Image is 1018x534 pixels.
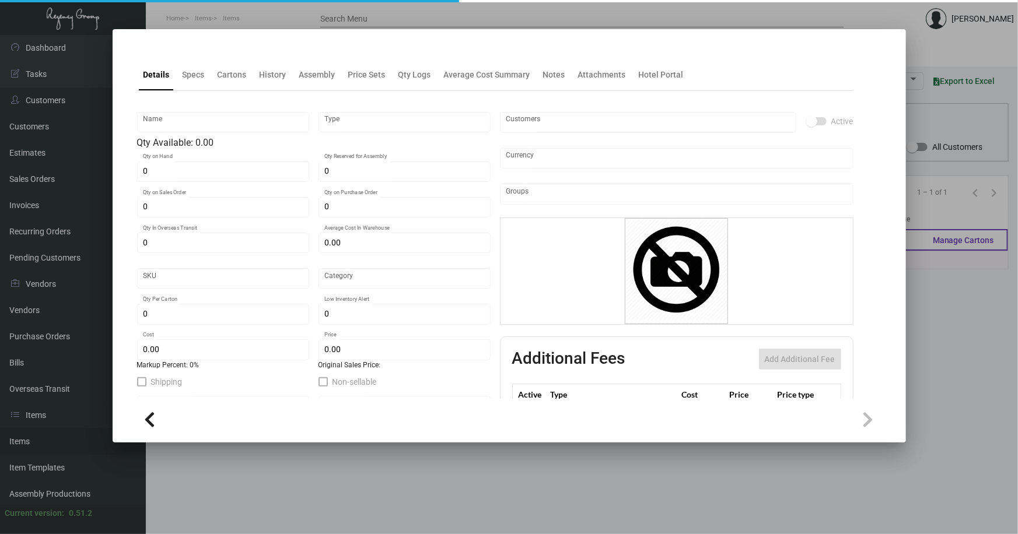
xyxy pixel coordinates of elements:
[774,384,827,405] th: Price type
[299,69,335,81] div: Assembly
[543,69,565,81] div: Notes
[726,384,774,405] th: Price
[333,375,377,389] span: Non-sellable
[765,354,835,364] span: Add Additional Fee
[831,114,853,128] span: Active
[183,69,205,81] div: Specs
[678,384,726,405] th: Cost
[144,69,170,81] div: Details
[759,349,841,370] button: Add Additional Fee
[578,69,626,81] div: Attachments
[69,507,92,519] div: 0.51.2
[506,118,790,127] input: Add new..
[260,69,286,81] div: History
[218,69,247,81] div: Cartons
[398,69,431,81] div: Qty Logs
[512,384,548,405] th: Active
[444,69,530,81] div: Average Cost Summary
[639,69,684,81] div: Hotel Portal
[348,69,386,81] div: Price Sets
[151,375,183,389] span: Shipping
[548,384,678,405] th: Type
[5,507,64,519] div: Current version:
[512,349,625,370] h2: Additional Fees
[137,136,491,150] div: Qty Available: 0.00
[506,189,847,199] input: Add new..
